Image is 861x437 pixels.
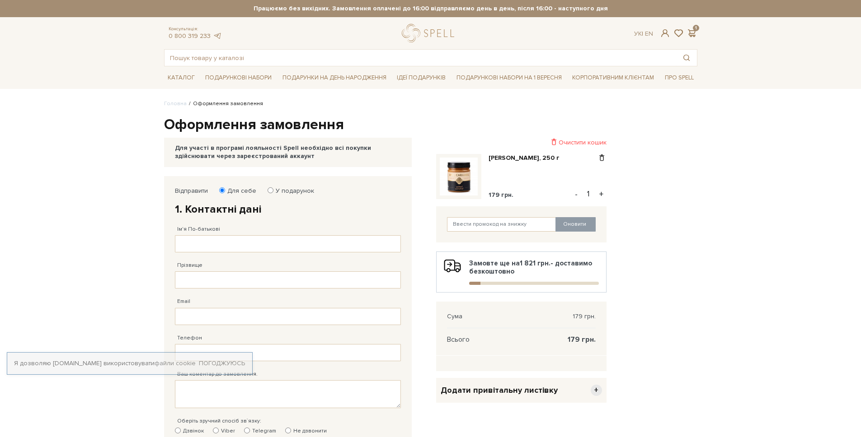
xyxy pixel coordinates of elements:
[177,261,202,270] label: Прізвище
[175,428,181,433] input: Дзвінок
[164,116,697,135] h1: Оформлення замовлення
[447,217,556,232] input: Ввести промокод на знижку
[175,427,204,435] label: Дзвінок
[489,154,566,162] a: [PERSON_NAME], 250 г
[202,71,275,85] a: Подарункові набори
[447,335,470,344] span: Всього
[164,5,697,13] strong: Працюємо без вихідних. Замовлення оплачені до 16:00 відправляємо день в день, після 16:00 - насту...
[164,100,187,107] a: Головна
[591,385,602,396] span: +
[155,359,196,367] a: файли cookie
[436,138,607,147] div: Очистити кошик
[7,359,252,367] div: Я дозволяю [DOMAIN_NAME] використовувати
[453,70,565,85] a: Подарункові набори на 1 Вересня
[187,100,263,108] li: Оформлення замовлення
[177,298,190,306] label: Email
[661,71,697,85] a: Про Spell
[444,259,599,285] div: Замовте ще на - доставимо безкоштовно
[199,359,245,367] a: Погоджуюсь
[169,32,211,40] a: 0 800 319 233
[177,334,202,342] label: Телефон
[568,335,596,344] span: 179 грн.
[447,312,462,321] span: Сума
[569,70,658,85] a: Корпоративним клієнтам
[645,30,653,37] a: En
[572,187,581,201] button: -
[402,24,458,42] a: logo
[221,187,256,195] label: Для себе
[244,428,250,433] input: Telegram
[164,71,198,85] a: Каталог
[441,385,558,395] span: Додати привітальну листівку
[573,312,596,321] span: 179 грн.
[676,50,697,66] button: Пошук товару у каталозі
[165,50,676,66] input: Пошук товару у каталозі
[268,187,273,193] input: У подарунок
[285,427,327,435] label: Не дзвонити
[285,428,291,433] input: Не дзвонити
[634,30,653,38] div: Ук
[213,428,219,433] input: Viber
[555,217,596,232] button: Оновити
[642,30,643,37] span: |
[520,259,550,267] b: 1 821 грн.
[177,417,261,425] label: Оберіть зручний спосіб зв`язку:
[169,26,222,32] span: Консультація:
[175,187,208,195] label: Відправити
[279,71,390,85] a: Подарунки на День народження
[175,202,401,216] h2: 1. Контактні дані
[213,427,235,435] label: Viber
[270,187,314,195] label: У подарунок
[596,187,607,201] button: +
[440,158,478,195] img: Карамель солона, 250 г
[219,187,225,193] input: Для себе
[244,427,276,435] label: Telegram
[393,71,449,85] a: Ідеї подарунків
[489,191,513,199] span: 179 грн.
[213,32,222,40] a: telegram
[177,225,220,233] label: Ім'я По-батькові
[175,144,401,160] div: Для участі в програмі лояльності Spell необхідно всі покупки здійснювати через зареєстрований акк...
